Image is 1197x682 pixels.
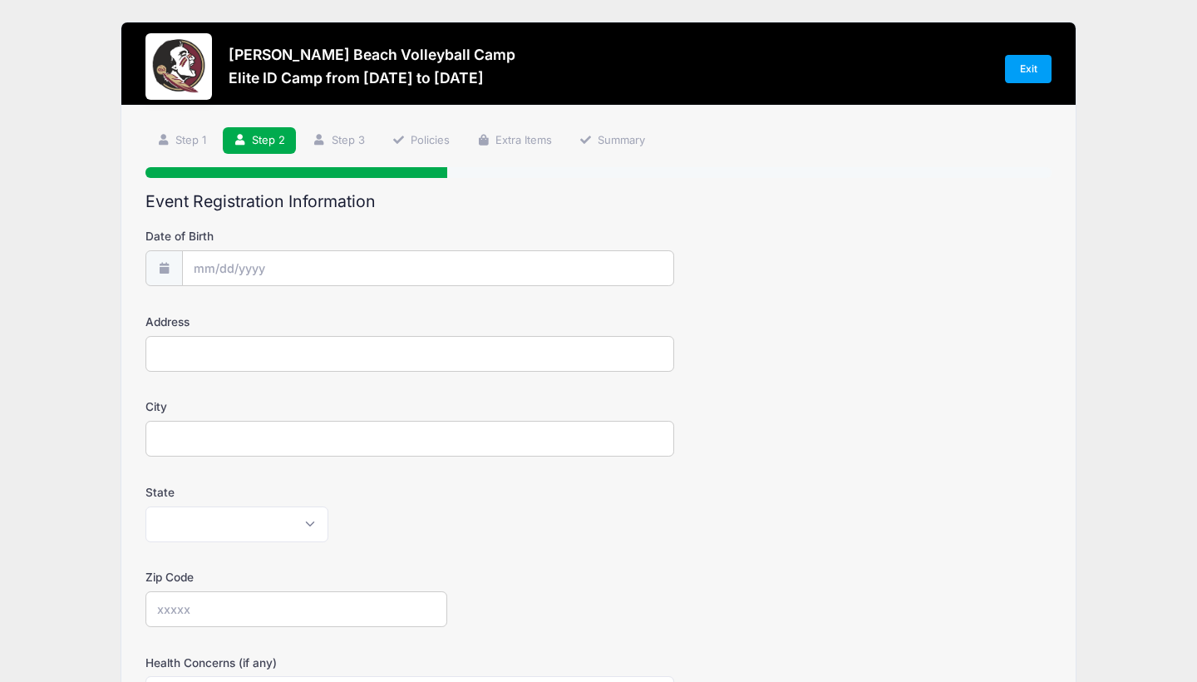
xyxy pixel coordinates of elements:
[569,127,657,155] a: Summary
[229,46,515,63] h3: [PERSON_NAME] Beach Volleyball Camp
[223,127,297,155] a: Step 2
[145,591,447,627] input: xxxxx
[302,127,376,155] a: Step 3
[145,314,447,330] label: Address
[145,655,447,671] label: Health Concerns (if any)
[145,569,447,586] label: Zip Code
[145,228,447,245] label: Date of Birth
[145,398,447,415] label: City
[229,69,515,86] h3: Elite ID Camp from [DATE] to [DATE]
[145,192,1052,211] h2: Event Registration Information
[465,127,563,155] a: Extra Items
[145,484,447,501] label: State
[1005,55,1052,83] a: Exit
[381,127,461,155] a: Policies
[145,127,217,155] a: Step 1
[182,250,674,286] input: mm/dd/yyyy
